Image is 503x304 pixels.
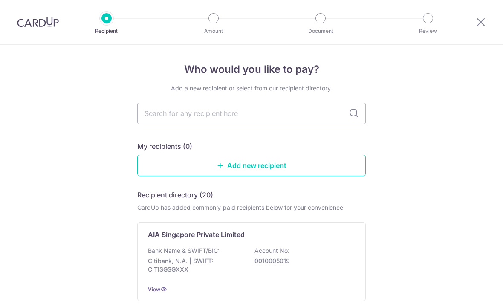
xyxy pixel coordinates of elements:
a: Add new recipient [137,155,366,176]
p: Bank Name & SWIFT/BIC: [148,246,220,255]
a: View [148,286,160,292]
h5: Recipient directory (20) [137,190,213,200]
div: CardUp has added commonly-paid recipients below for your convenience. [137,203,366,212]
h4: Who would you like to pay? [137,62,366,77]
p: AIA Singapore Private Limited [148,229,245,240]
p: Amount [182,27,245,35]
p: Review [396,27,460,35]
h5: My recipients (0) [137,141,192,151]
input: Search for any recipient here [137,103,366,124]
p: Citibank, N.A. | SWIFT: CITISGSGXXX [148,257,243,274]
p: 0010005019 [254,257,350,265]
div: Add a new recipient or select from our recipient directory. [137,84,366,93]
img: CardUp [17,17,59,27]
p: Document [289,27,352,35]
p: Account No: [254,246,289,255]
p: Recipient [75,27,138,35]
